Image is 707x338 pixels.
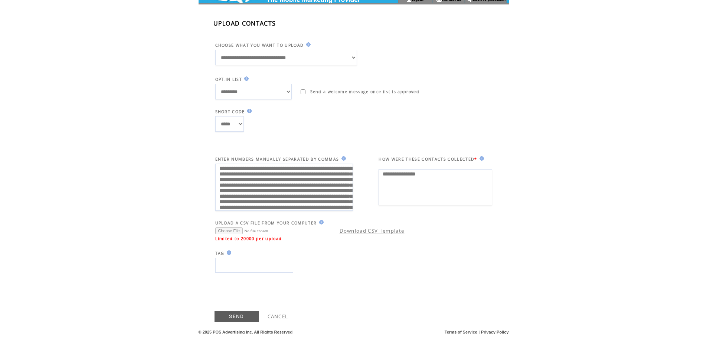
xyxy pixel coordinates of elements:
[481,330,509,334] a: Privacy Policy
[225,250,231,255] img: help.gif
[213,19,276,27] span: UPLOAD CONTACTS
[310,89,420,94] span: Send a welcome message once list is approved
[215,220,317,226] span: UPLOAD A CSV FILE FROM YOUR COMPUTER
[445,330,477,334] a: Terms of Service
[215,109,245,114] span: SHORT CODE
[215,236,282,241] span: Limited to 20000 per upload
[379,157,474,162] span: HOW WERE THESE CONTACTS COLLECTED
[340,227,405,234] a: Download CSV Template
[242,76,249,81] img: help.gif
[478,330,479,334] span: |
[215,43,304,48] span: CHOOSE WHAT YOU WANT TO UPLOAD
[477,156,484,161] img: help.gif
[339,156,346,161] img: help.gif
[215,311,259,322] a: SEND
[304,42,311,47] img: help.gif
[215,77,242,82] span: OPT-IN LIST
[199,330,293,334] span: © 2025 POS Advertising Inc. All Rights Reserved
[317,220,324,224] img: help.gif
[215,157,339,162] span: ENTER NUMBERS MANUALLY SEPARATED BY COMMAS
[268,313,288,320] a: CANCEL
[245,109,252,113] img: help.gif
[215,251,225,256] span: TAG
